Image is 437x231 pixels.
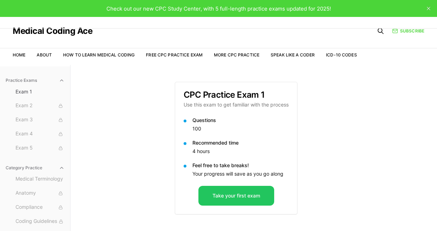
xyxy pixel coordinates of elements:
[184,101,289,108] p: Use this exam to get familiar with the process
[13,114,67,126] button: Exam 3
[198,186,274,206] button: Take your first exam
[13,174,67,185] button: Medical Terminology
[37,52,52,57] a: About
[192,117,289,124] p: Questions
[16,218,64,225] span: Coding Guidelines
[184,91,289,99] h3: CPC Practice Exam 1
[16,88,64,95] span: Exam 1
[13,142,67,154] button: Exam 5
[192,125,289,132] p: 100
[16,189,64,197] span: Anatomy
[106,5,331,12] span: Check out our new CPC Study Center, with 5 full-length practice exams updated for 2025!
[13,188,67,199] button: Anatomy
[423,3,434,14] button: close
[192,162,289,169] p: Feel free to take breaks!
[16,116,64,124] span: Exam 3
[192,148,289,155] p: 4 hours
[16,144,64,152] span: Exam 5
[16,102,64,110] span: Exam 2
[13,52,25,57] a: Home
[13,100,67,111] button: Exam 2
[214,52,259,57] a: More CPC Practice
[192,170,289,177] p: Your progress will save as you go along
[13,216,67,227] button: Coding Guidelines
[13,202,67,213] button: Compliance
[3,75,67,86] button: Practice Exams
[192,139,289,146] p: Recommended time
[63,52,135,57] a: How to Learn Medical Coding
[271,52,315,57] a: Speak Like a Coder
[13,27,92,35] a: Medical Coding Ace
[13,128,67,140] button: Exam 4
[16,203,64,211] span: Compliance
[3,162,67,174] button: Category Practice
[13,86,67,97] button: Exam 1
[16,175,64,183] span: Medical Terminology
[392,28,424,34] a: Subscribe
[146,52,203,57] a: Free CPC Practice Exam
[16,130,64,138] span: Exam 4
[326,52,357,57] a: ICD-10 Codes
